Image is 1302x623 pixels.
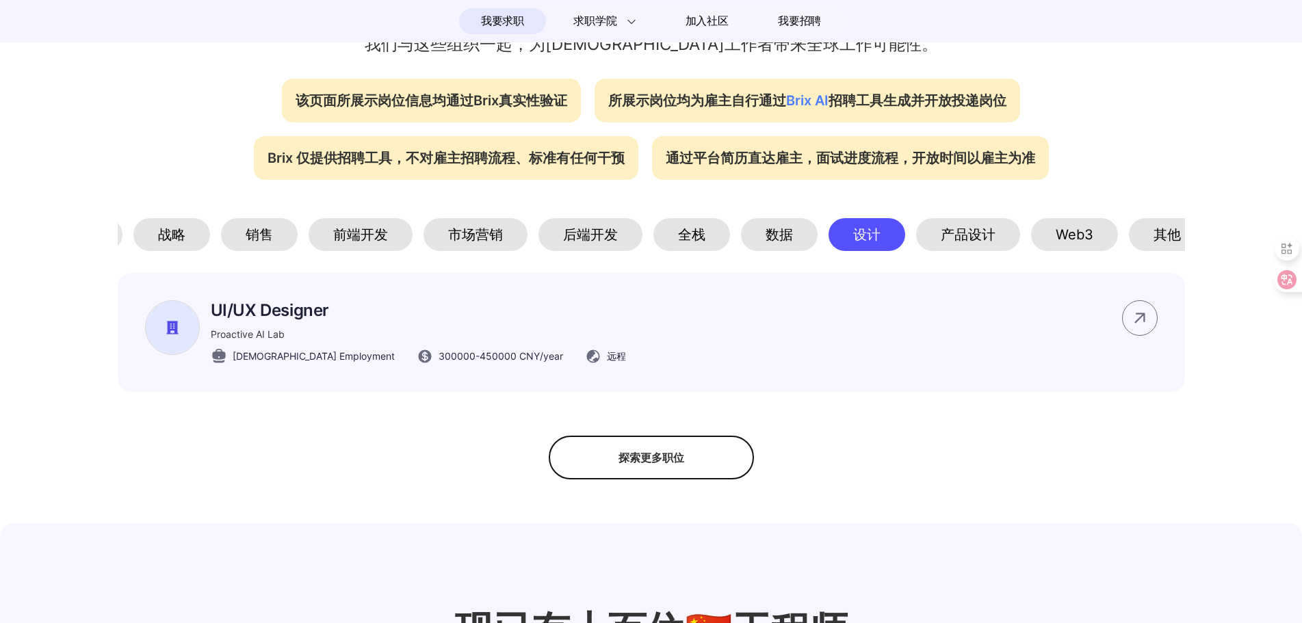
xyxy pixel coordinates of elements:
[233,349,395,363] span: [DEMOGRAPHIC_DATA] Employment
[309,218,413,251] div: 前端开发
[1031,218,1118,251] div: Web3
[481,10,524,32] span: 我要求职
[607,349,626,363] span: 远程
[686,10,729,32] span: 加入社区
[652,136,1049,180] div: 通过平台简历直达雇主，面试进度流程，开放时间以雇主为准
[829,218,905,251] div: 设计
[211,300,626,320] p: UI/UX Designer
[439,349,563,363] span: 300000 - 450000 CNY /year
[573,13,616,29] span: 求职学院
[653,218,730,251] div: 全栈
[538,218,642,251] div: 后端开发
[549,436,754,479] div: 探索更多职位
[282,79,581,122] div: 该页面所展示岗位信息均通过Brix真实性验证
[133,218,210,251] div: 战略
[741,218,818,251] div: 数据
[254,136,638,180] div: Brix 仅提供招聘工具，不对雇主招聘流程、标准有任何干预
[221,218,298,251] div: 销售
[1129,218,1206,251] div: 其他
[424,218,528,251] div: 市场营销
[786,92,829,109] span: Brix AI
[916,218,1020,251] div: 产品设计
[595,79,1020,122] div: 所展示岗位均为雇主自行通过 招聘工具生成并开放投递岗位
[778,13,821,29] span: 我要招聘
[211,328,285,340] span: Proactive AI Lab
